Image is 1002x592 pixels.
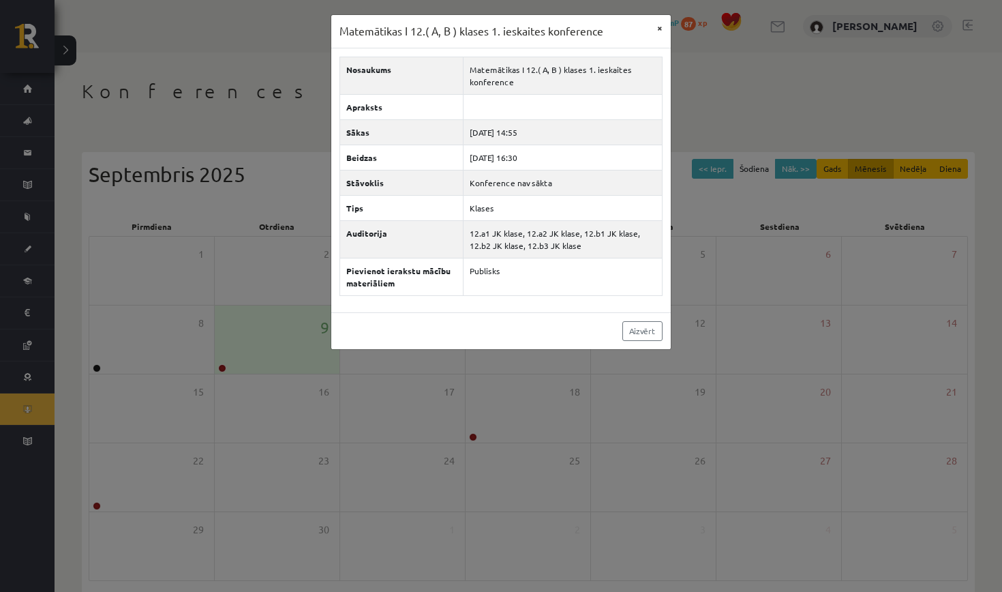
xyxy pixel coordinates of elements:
[339,23,603,40] h3: Matemātikas I 12.( A, B ) klases 1. ieskaites konference
[463,119,662,145] td: [DATE] 14:55
[622,321,663,341] a: Aizvērt
[463,170,662,195] td: Konference nav sākta
[463,195,662,220] td: Klases
[463,258,662,295] td: Publisks
[340,119,464,145] th: Sākas
[649,15,671,41] button: ×
[340,94,464,119] th: Apraksts
[340,258,464,295] th: Pievienot ierakstu mācību materiāliem
[463,57,662,94] td: Matemātikas I 12.( A, B ) klases 1. ieskaites konference
[340,145,464,170] th: Beidzas
[340,57,464,94] th: Nosaukums
[463,145,662,170] td: [DATE] 16:30
[463,220,662,258] td: 12.a1 JK klase, 12.a2 JK klase, 12.b1 JK klase, 12.b2 JK klase, 12.b3 JK klase
[340,220,464,258] th: Auditorija
[340,195,464,220] th: Tips
[340,170,464,195] th: Stāvoklis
